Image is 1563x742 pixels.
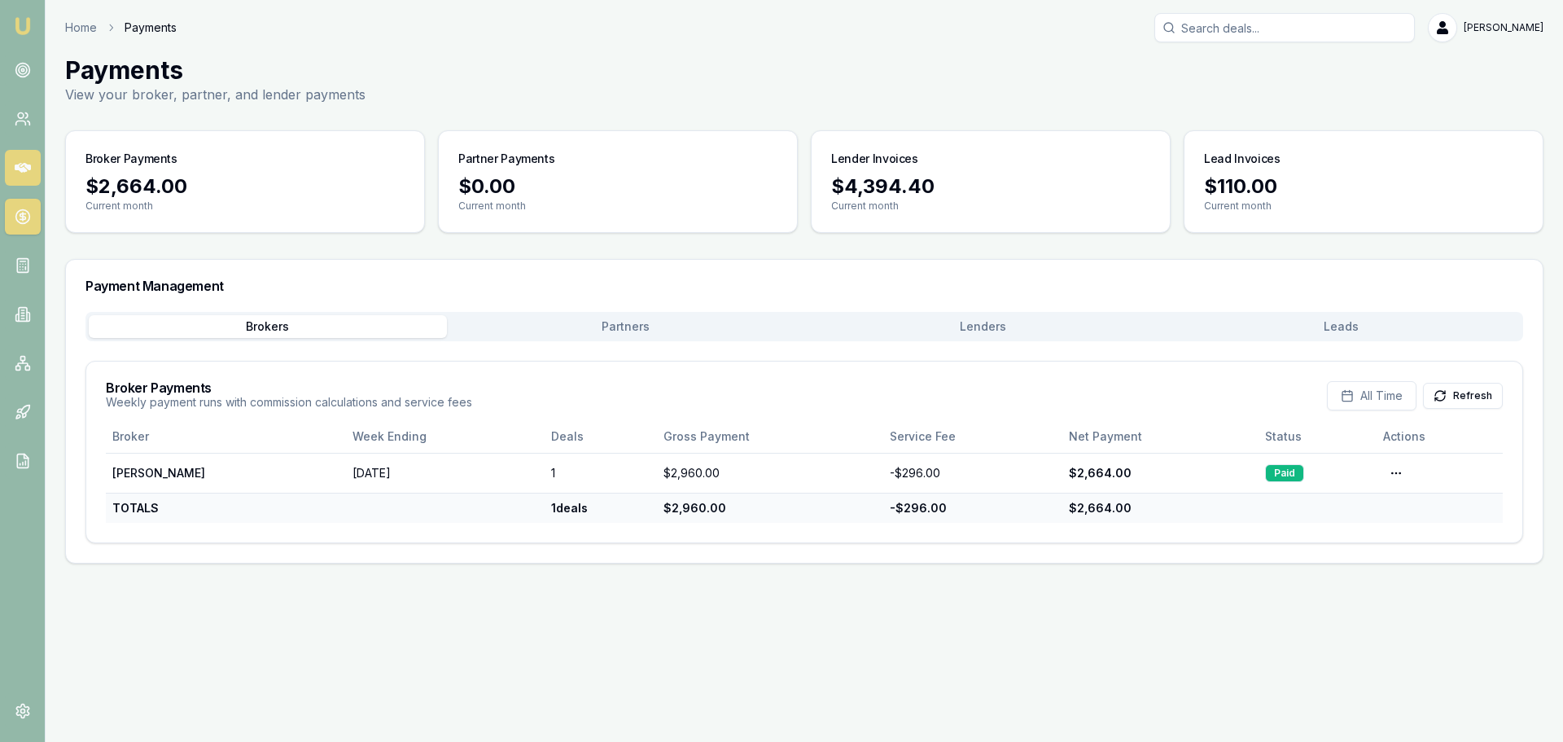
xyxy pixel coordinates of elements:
div: - $296.00 [890,500,1056,516]
h1: Payments [65,55,366,85]
div: 1 [551,465,651,481]
a: Home [65,20,97,36]
button: All Time [1327,381,1416,411]
td: [DATE] [346,453,544,493]
h3: Broker Payments [106,381,472,394]
div: 1 deals [551,500,651,516]
h3: Payment Management [85,279,1523,292]
div: [PERSON_NAME] [112,465,339,481]
button: Brokers [89,315,447,338]
button: Refresh [1423,383,1503,409]
span: All Time [1360,388,1403,404]
th: Broker [106,420,346,453]
p: Current month [1204,200,1523,213]
nav: breadcrumb [65,20,177,36]
p: Weekly payment runs with commission calculations and service fees [106,394,472,411]
div: $0.00 [458,173,777,200]
span: [PERSON_NAME] [1464,21,1543,34]
p: Current month [85,200,405,213]
div: TOTALS [112,500,339,516]
p: Current month [458,200,777,213]
button: Partners [447,315,805,338]
button: Leads [1162,315,1521,338]
th: Net Payment [1062,420,1259,453]
div: $2,664.00 [1069,465,1252,481]
h3: Lead Invoices [1204,151,1280,167]
h3: Broker Payments [85,151,177,167]
button: Lenders [804,315,1162,338]
h3: Partner Payments [458,151,554,167]
th: Deals [545,420,658,453]
input: Search deals [1154,13,1415,42]
p: View your broker, partner, and lender payments [65,85,366,104]
th: Service Fee [883,420,1062,453]
img: emu-icon-u.png [13,16,33,36]
div: $2,664.00 [1069,500,1252,516]
th: Actions [1377,420,1503,453]
div: $2,664.00 [85,173,405,200]
th: Status [1259,420,1377,453]
div: $4,394.40 [831,173,1150,200]
div: - $296.00 [890,465,1056,481]
div: $2,960.00 [663,465,876,481]
th: Week Ending [346,420,544,453]
th: Gross Payment [657,420,882,453]
span: Payments [125,20,177,36]
h3: Lender Invoices [831,151,918,167]
div: $110.00 [1204,173,1523,200]
div: Paid [1265,464,1304,482]
p: Current month [831,200,1150,213]
div: $2,960.00 [663,500,876,516]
